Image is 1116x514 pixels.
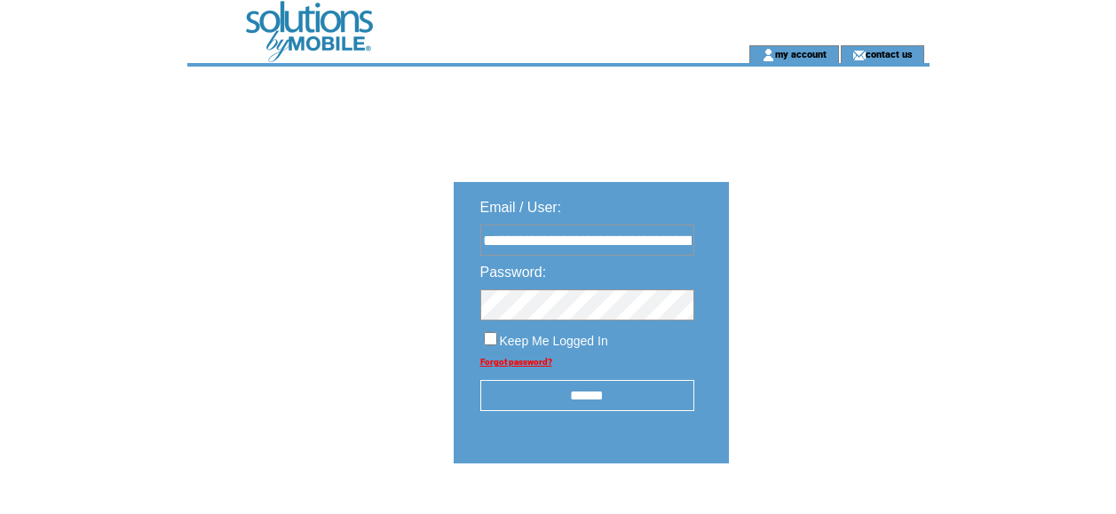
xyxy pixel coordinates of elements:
span: Email / User: [480,200,562,215]
span: Password: [480,265,547,280]
a: my account [775,48,827,59]
span: Keep Me Logged In [500,334,608,348]
img: account_icon.gif;jsessionid=ED08616A9D9E2CD3517003A5F02007F5 [762,48,775,62]
a: Forgot password? [480,357,552,367]
img: contact_us_icon.gif;jsessionid=ED08616A9D9E2CD3517003A5F02007F5 [852,48,866,62]
a: contact us [866,48,913,59]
